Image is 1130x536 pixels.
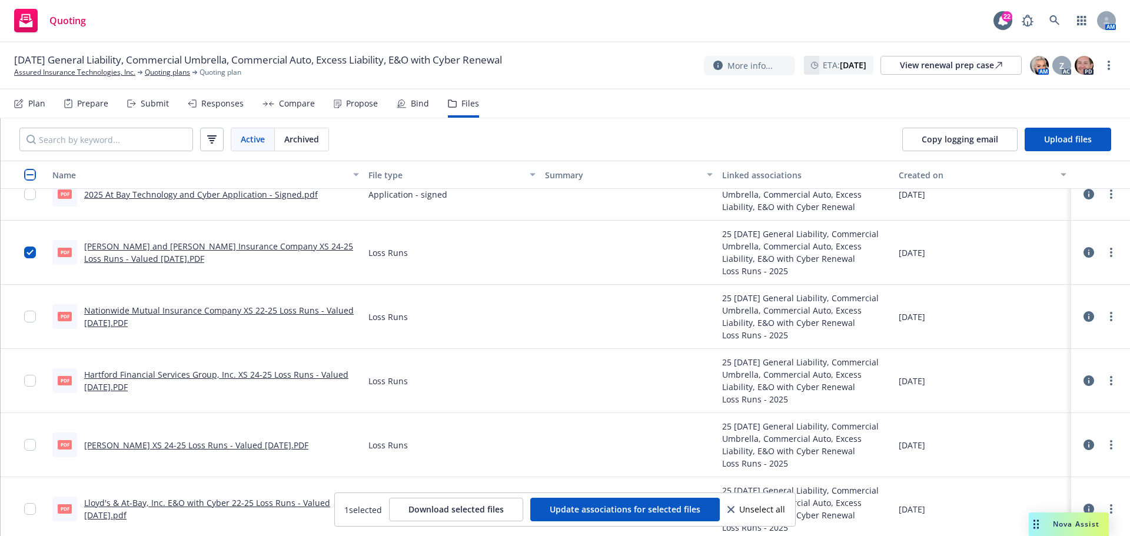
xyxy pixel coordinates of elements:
span: [DATE] General Liability, Commercial Umbrella, Commercial Auto, Excess Liability, E&O with Cyber ... [14,53,502,67]
div: 25 [DATE] General Liability, Commercial Umbrella, Commercial Auto, Excess Liability, E&O with Cyb... [722,292,890,329]
a: 2025 At Bay Technology and Cyber Application - Signed.pdf [84,189,318,200]
span: Update associations for selected files [550,504,700,515]
input: Select all [24,169,36,181]
button: Nova Assist [1029,512,1109,536]
div: Prepare [77,99,108,108]
div: Name [52,169,346,181]
img: photo [1075,56,1094,75]
span: Archived [284,133,319,145]
div: 25 [DATE] General Liability, Commercial Umbrella, Commercial Auto, Excess Liability, E&O with Cyb... [722,356,890,393]
div: View renewal prep case [900,56,1002,74]
button: Name [48,161,364,189]
div: Created on [899,169,1053,181]
input: Search by keyword... [19,128,193,151]
div: Responses [201,99,244,108]
button: Created on [894,161,1071,189]
button: More info... [704,56,795,75]
button: File type [364,161,541,189]
span: PDF [58,440,72,449]
a: Switch app [1070,9,1094,32]
div: Loss Runs - 2025 [722,457,890,470]
span: Loss Runs [368,311,408,323]
strong: [DATE] [840,59,866,71]
a: Search [1043,9,1066,32]
span: [DATE] [899,375,925,387]
span: Quoting plan [200,67,241,78]
div: Submit [141,99,169,108]
span: Nova Assist [1053,519,1099,529]
div: Plan [28,99,45,108]
button: Copy logging email [902,128,1018,151]
div: Loss Runs - 2025 [722,265,890,277]
a: more [1104,245,1118,259]
a: [PERSON_NAME] and [PERSON_NAME] Insurance Company XS 24-25 Loss Runs - Valued [DATE].PDF [84,241,353,264]
a: View renewal prep case [880,56,1022,75]
button: Update associations for selected files [530,498,720,521]
span: PDF [58,312,72,321]
div: 22 [1002,11,1012,22]
div: Summary [545,169,700,181]
span: Download selected files [408,504,504,515]
div: Loss Runs - 2025 [722,521,890,534]
div: Linked associations [722,169,890,181]
span: PDF [58,248,72,257]
span: Active [241,133,265,145]
div: 25 [DATE] General Liability, Commercial Umbrella, Commercial Auto, Excess Liability, E&O with Cyb... [722,420,890,457]
span: Z [1059,59,1064,72]
a: Quoting plans [145,67,190,78]
span: More info... [727,59,773,72]
div: Bind [411,99,429,108]
div: Drag to move [1029,512,1043,536]
div: Compare [279,99,315,108]
div: 25 [DATE] General Liability, Commercial Umbrella, Commercial Auto, Excess Liability, E&O with Cyb... [722,176,890,213]
span: [DATE] [899,439,925,451]
a: more [1104,502,1118,516]
span: Unselect all [739,505,785,514]
input: Toggle Row Selected [24,311,36,322]
span: PDF [58,376,72,385]
a: more [1104,187,1118,201]
div: 25 [DATE] General Liability, Commercial Umbrella, Commercial Auto, Excess Liability, E&O with Cyb... [722,484,890,521]
span: pdf [58,504,72,513]
div: Loss Runs - 2025 [722,393,890,405]
input: Toggle Row Selected [24,375,36,387]
span: Loss Runs [368,375,408,387]
button: Linked associations [717,161,895,189]
span: [DATE] [899,311,925,323]
a: more [1104,309,1118,324]
span: [DATE] [899,247,925,259]
a: Assured Insurance Technologies, Inc. [14,67,135,78]
span: pdf [58,189,72,198]
span: [DATE] [899,503,925,515]
a: more [1102,58,1116,72]
span: 1 selected [344,504,382,516]
span: Loss Runs [368,439,408,451]
a: Report a Bug [1016,9,1039,32]
span: Upload files [1044,134,1092,145]
input: Toggle Row Selected [24,503,36,515]
span: Loss Runs [368,247,408,259]
button: Summary [540,161,717,189]
span: Application - signed [368,188,447,201]
span: Copy logging email [922,134,998,145]
div: Loss Runs - 2025 [722,329,890,341]
a: more [1104,438,1118,452]
button: Download selected files [389,498,523,521]
a: Lloyd's & At-Bay, Inc. E&O with Cyber 22-25 Loss Runs - Valued [DATE].pdf [84,497,330,521]
div: Files [461,99,479,108]
button: Unselect all [727,498,786,521]
a: Hartford Financial Services Group, Inc. XS 24-25 Loss Runs - Valued [DATE].PDF [84,369,348,392]
span: [DATE] [899,188,925,201]
div: Propose [346,99,378,108]
a: Nationwide Mutual Insurance Company XS 22-25 Loss Runs - Valued [DATE].PDF [84,305,354,328]
input: Toggle Row Selected [24,188,36,200]
a: [PERSON_NAME] XS 24-25 Loss Runs - Valued [DATE].PDF [84,440,308,451]
a: more [1104,374,1118,388]
span: Quoting [49,16,86,25]
a: Quoting [9,4,91,37]
div: File type [368,169,523,181]
img: photo [1030,56,1049,75]
input: Toggle Row Selected [24,439,36,451]
input: Toggle Row Selected [24,247,36,258]
button: Upload files [1025,128,1111,151]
